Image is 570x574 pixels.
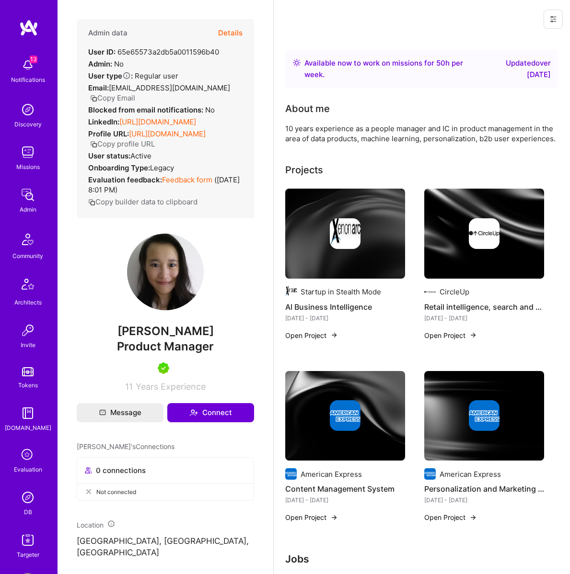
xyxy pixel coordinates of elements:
[88,71,178,81] div: Regular user
[77,441,174,451] span: [PERSON_NAME]'s Connections
[469,331,477,339] img: arrow-right
[436,58,445,68] span: 50
[14,464,42,474] div: Evaluation
[127,234,204,310] img: User Avatar
[424,483,544,495] h4: Personalization and Marketing Capabilities for American Express Websites
[122,71,131,80] i: Help
[304,57,478,80] div: Available now to work on missions for h per week .
[88,129,129,138] strong: Profile URL:
[285,371,405,461] img: cover
[18,488,37,507] img: Admin Search
[85,488,93,495] i: icon CloseGray
[90,95,97,102] i: icon Copy
[88,47,116,56] strong: User ID:
[85,467,92,474] i: icon Collaborator
[19,446,37,464] i: icon SelectionTeam
[150,163,174,172] span: legacy
[285,313,405,323] div: [DATE] - [DATE]
[77,536,254,559] p: [GEOGRAPHIC_DATA], [GEOGRAPHIC_DATA], [GEOGRAPHIC_DATA]
[88,83,109,92] strong: Email:
[16,162,40,172] div: Missions
[117,339,214,353] span: Product Manager
[88,59,112,68] strong: Admin:
[88,163,150,172] strong: Onboarding Type:
[330,218,361,249] img: Company logo
[88,199,95,206] i: icon Copy
[18,185,37,204] img: admin teamwork
[469,514,477,521] img: arrow-right
[88,105,215,115] div: No
[11,75,45,85] div: Notifications
[119,117,196,126] a: [URL][DOMAIN_NAME]
[30,56,37,63] span: 13
[285,101,330,116] div: About me
[285,553,558,565] h3: Jobs
[90,139,155,149] button: Copy profile URL
[424,286,436,298] img: Company logo
[285,163,323,177] div: Projects
[482,57,551,80] div: Updated over [DATE]
[167,403,254,422] button: Connect
[469,400,500,431] img: Company logo
[17,550,39,560] div: Targeter
[136,382,206,392] span: Years Experience
[424,371,544,461] img: cover
[285,468,297,480] img: Company logo
[99,409,106,416] i: icon Mail
[285,495,405,505] div: [DATE] - [DATE]
[88,197,198,207] button: Copy builder data to clipboard
[330,400,361,431] img: Company logo
[285,286,297,298] img: Company logo
[218,19,243,47] button: Details
[18,404,37,423] img: guide book
[301,469,362,479] div: American Express
[18,321,37,340] img: Invite
[189,408,198,417] i: icon Connect
[285,124,558,144] div: 10 years experience as a people manager and IC in product management in the area of data products...
[88,175,162,184] strong: Evaluation feedback:
[424,301,544,313] h4: Retail intelligence, search and discovery platform for CPG brands
[16,274,39,297] img: Architects
[90,141,97,148] i: icon Copy
[285,189,405,279] img: cover
[88,151,130,160] strong: User status:
[18,530,37,550] img: Skill Targeter
[285,330,338,340] button: Open Project
[18,100,37,119] img: discovery
[330,331,338,339] img: arrow-right
[88,117,119,126] strong: LinkedIn:
[125,382,133,392] span: 11
[77,457,254,501] button: 0 connectionsNot connected
[285,483,405,495] h4: Content Management System
[424,468,436,480] img: Company logo
[88,59,124,69] div: No
[77,520,254,530] div: Location
[424,512,477,522] button: Open Project
[424,330,477,340] button: Open Project
[90,93,135,103] button: Copy Email
[20,204,36,214] div: Admin
[88,175,243,195] div: ( [DATE] 8:01 PM )
[19,19,38,36] img: logo
[77,324,254,338] span: [PERSON_NAME]
[109,83,230,92] span: [EMAIL_ADDRESS][DOMAIN_NAME]
[88,47,219,57] div: 65e65573a2db5a0011596b40
[424,189,544,279] img: cover
[440,287,469,297] div: CircleUp
[88,71,133,80] strong: User type :
[24,507,32,517] div: DB
[88,29,128,37] h4: Admin data
[130,151,151,160] span: Active
[293,59,301,67] img: Availability
[18,143,37,162] img: teamwork
[18,380,38,390] div: Tokens
[14,297,42,307] div: Architects
[129,129,206,138] a: [URL][DOMAIN_NAME]
[424,495,544,505] div: [DATE] - [DATE]
[301,287,381,297] div: Startup in Stealth Mode
[162,175,212,184] a: Feedback form
[158,362,169,374] img: A.Teamer in Residence
[77,403,163,422] button: Message
[285,512,338,522] button: Open Project
[5,423,51,433] div: [DOMAIN_NAME]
